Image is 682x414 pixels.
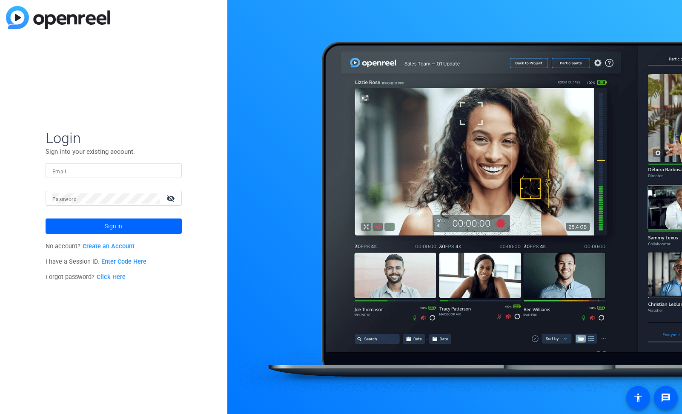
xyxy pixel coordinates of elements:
span: I have a Session ID. [46,258,146,265]
mat-icon: accessibility [633,393,643,403]
a: Create an Account [83,243,135,250]
a: Click Here [97,273,126,281]
span: Login [46,129,182,147]
input: Enter Email Address [52,166,175,176]
mat-label: Password [52,196,77,202]
a: Enter Code Here [101,258,146,265]
button: Sign in [46,218,182,234]
mat-label: Email [52,169,66,175]
p: Sign into your existing account. [46,147,182,156]
span: No account? [46,243,135,250]
mat-icon: visibility_off [161,192,182,204]
mat-icon: message [661,393,671,403]
span: Sign in [105,216,122,237]
span: Forgot password? [46,273,126,281]
img: blue-gradient.svg [6,6,110,29]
